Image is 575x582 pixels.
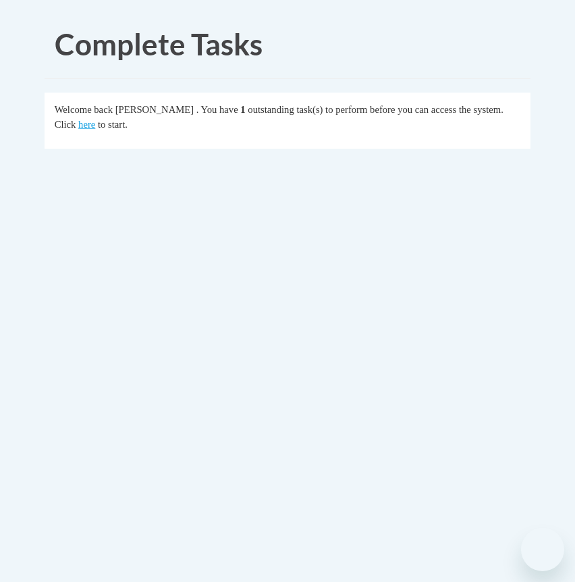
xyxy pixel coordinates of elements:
[55,104,113,115] span: Welcome back
[98,119,128,130] span: to start.
[78,119,95,130] a: here
[521,528,564,571] iframe: Button to launch messaging window
[55,104,503,130] span: outstanding task(s) to perform before you can access the system. Click
[55,26,263,62] span: Complete Tasks
[115,104,194,115] span: [PERSON_NAME]
[240,104,245,115] span: 1
[196,104,238,115] span: . You have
